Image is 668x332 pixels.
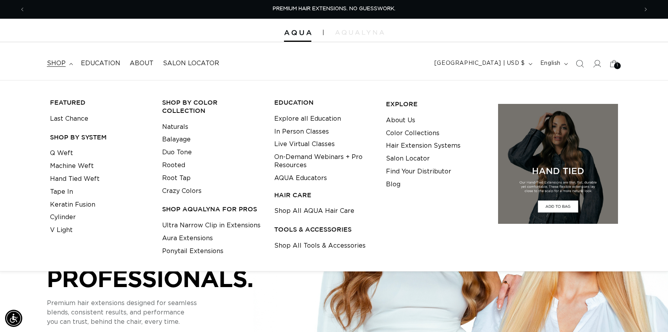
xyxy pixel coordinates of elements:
a: Hair Extension Systems [386,139,461,152]
h3: Shop by Color Collection [162,98,262,115]
span: About [130,59,154,68]
h3: TOOLS & ACCESSORIES [274,225,374,234]
a: In Person Classes [274,125,329,138]
h3: FEATURED [50,98,150,107]
h3: EDUCATION [274,98,374,107]
h3: HAIR CARE [274,191,374,199]
a: Tape In [50,186,73,198]
a: Ultra Narrow Clip in Extensions [162,219,261,232]
a: Cylinder [50,211,76,224]
a: Shop All Tools & Accessories [274,239,366,252]
a: Salon Locator [386,152,430,165]
a: Explore all Education [274,112,341,125]
button: English [536,56,571,71]
iframe: Chat Widget [629,295,668,332]
a: Blog [386,178,400,191]
a: Live Virtual Classes [274,138,335,151]
h3: EXPLORE [386,100,486,108]
a: Aura Extensions [162,232,213,245]
a: Duo Tone [162,146,192,159]
p: Premium hair extensions designed for seamless blends, consistent results, and performance you can... [47,298,281,327]
span: Education [81,59,120,68]
a: Last Chance [50,112,88,125]
button: Next announcement [637,2,654,17]
img: aqualyna.com [335,30,384,35]
a: Color Collections [386,127,439,140]
a: Naturals [162,121,188,134]
a: Find Your Distributor [386,165,451,178]
a: Shop All AQUA Hair Care [274,205,354,218]
a: About Us [386,114,415,127]
span: shop [47,59,66,68]
a: Salon Locator [158,55,224,72]
button: [GEOGRAPHIC_DATA] | USD $ [430,56,536,71]
summary: Search [571,55,588,72]
a: On-Demand Webinars + Pro Resources [274,151,374,172]
a: Machine Weft [50,160,94,173]
h3: Shop AquaLyna for Pros [162,205,262,213]
a: V Light [50,224,73,237]
span: 1 [617,62,618,69]
a: Balayage [162,133,191,146]
div: Accessibility Menu [5,310,22,327]
summary: shop [42,55,76,72]
span: [GEOGRAPHIC_DATA] | USD $ [434,59,525,68]
h3: SHOP BY SYSTEM [50,133,150,141]
a: Rooted [162,159,185,172]
img: Aqua Hair Extensions [284,30,311,36]
a: Q Weft [50,147,73,160]
span: PREMIUM HAIR EXTENSIONS. NO GUESSWORK. [273,6,395,11]
a: Crazy Colors [162,185,202,198]
span: Salon Locator [163,59,219,68]
a: Hand Tied Weft [50,173,100,186]
span: English [540,59,561,68]
a: About [125,55,158,72]
a: Ponytail Extensions [162,245,223,258]
a: AQUA Educators [274,172,327,185]
a: Root Tap [162,172,191,185]
a: Education [76,55,125,72]
a: Keratin Fusion [50,198,95,211]
button: Previous announcement [14,2,31,17]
